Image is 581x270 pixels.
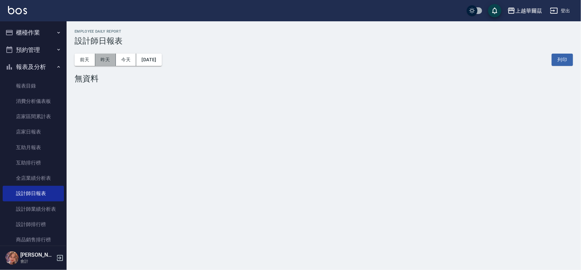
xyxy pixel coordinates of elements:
button: 櫃檯作業 [3,24,64,41]
p: 會計 [20,258,54,264]
a: 店家區間累計表 [3,109,64,124]
button: 昨天 [95,54,116,66]
div: 無資料 [75,74,573,83]
h5: [PERSON_NAME] [20,252,54,258]
button: 報表及分析 [3,58,64,76]
a: 互助排行榜 [3,155,64,170]
button: 列印 [552,54,573,66]
button: 預約管理 [3,41,64,59]
img: Person [5,251,19,265]
button: 上越華爾茲 [505,4,545,18]
button: 今天 [116,54,137,66]
button: [DATE] [136,54,161,66]
button: 登出 [547,5,573,17]
h2: Employee Daily Report [75,29,573,34]
a: 互助月報表 [3,140,64,155]
a: 商品銷售排行榜 [3,232,64,247]
h3: 設計師日報表 [75,36,573,46]
a: 消費分析儀表板 [3,94,64,109]
img: Logo [8,6,27,14]
a: 全店業績分析表 [3,170,64,186]
button: 前天 [75,54,95,66]
a: 設計師業績分析表 [3,201,64,217]
a: 店家日報表 [3,124,64,139]
div: 上越華爾茲 [515,7,542,15]
button: save [488,4,501,17]
a: 設計師日報表 [3,186,64,201]
a: 報表目錄 [3,78,64,94]
a: 設計師排行榜 [3,217,64,232]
